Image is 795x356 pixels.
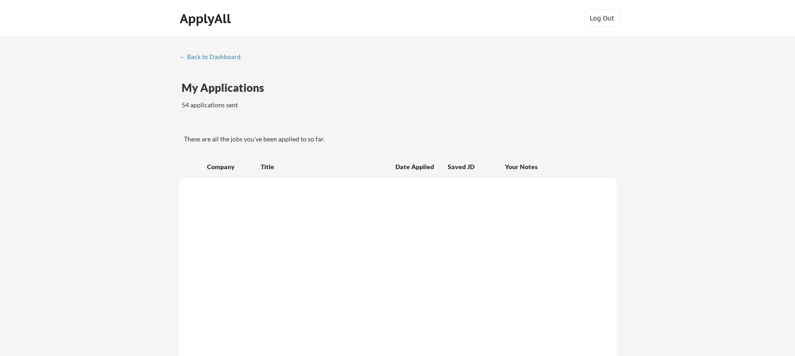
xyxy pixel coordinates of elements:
div: Company [207,162,252,171]
div: ApplyAll [180,11,233,26]
div: 54 applications sent [182,100,357,110]
div: These are all the jobs you've been applied to so far. [182,117,241,126]
div: These are job applications we think you'd be a good fit for, but couldn't apply you to automatica... [247,117,314,126]
div: Date Applied [395,162,435,171]
div: ← Back to Dashboard [179,54,247,60]
div: Your Notes [505,162,608,171]
div: These are all the jobs you've been applied to so far. [184,135,617,144]
a: ← Back to Dashboard [179,53,247,62]
div: Saved JD [448,158,505,175]
div: My Applications [182,82,272,93]
div: Title [261,162,387,171]
button: Log Out [584,9,620,27]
